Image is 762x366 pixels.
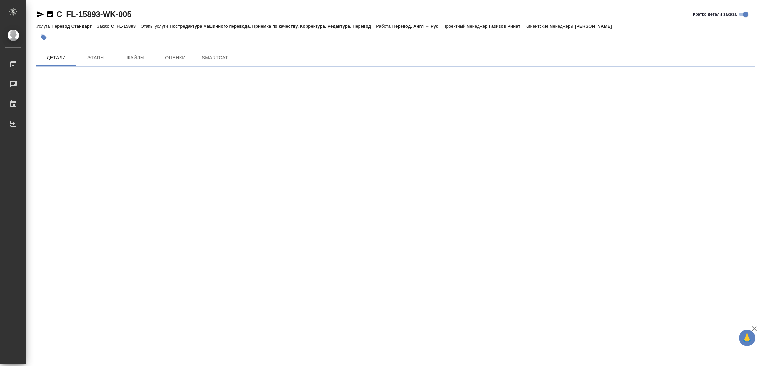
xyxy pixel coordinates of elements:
p: Заказ: [97,24,111,29]
p: Услуга [36,24,51,29]
a: C_FL-15893-WK-005 [56,10,131,19]
p: Проектный менеджер [443,24,489,29]
span: Оценки [159,54,191,62]
button: 🙏 [739,330,755,346]
p: Перевод Стандарт [51,24,97,29]
p: Этапы услуги [141,24,170,29]
p: [PERSON_NAME] [575,24,617,29]
span: SmartCat [199,54,231,62]
span: Кратко детали заказа [693,11,737,18]
span: 🙏 [741,331,753,345]
span: Файлы [120,54,151,62]
button: Добавить тэг [36,30,51,45]
span: Детали [40,54,72,62]
p: Газизов Ринат [489,24,525,29]
span: Этапы [80,54,112,62]
button: Скопировать ссылку [46,10,54,18]
p: C_FL-15893 [111,24,141,29]
p: Постредактура машинного перевода, Приёмка по качеству, Корректура, Редактура, Перевод [170,24,376,29]
p: Перевод, Англ → Рус [392,24,443,29]
p: Работа [376,24,392,29]
button: Скопировать ссылку для ЯМессенджера [36,10,44,18]
p: Клиентские менеджеры [525,24,575,29]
